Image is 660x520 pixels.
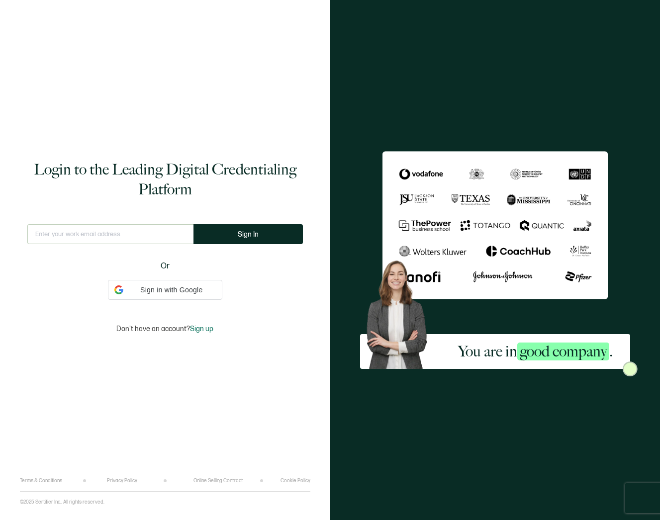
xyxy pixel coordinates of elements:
[281,478,310,484] a: Cookie Policy
[116,325,213,333] p: Don't have an account?
[360,255,441,369] img: Sertifier Login - You are in <span class="strong-h">good company</span>. Hero
[623,361,638,376] img: Sertifier Login
[20,478,62,484] a: Terms & Conditions
[20,499,104,505] p: ©2025 Sertifier Inc.. All rights reserved.
[458,342,613,361] h2: You are in .
[193,224,303,244] button: Sign In
[27,160,303,199] h1: Login to the Leading Digital Credentialing Platform
[161,260,170,272] span: Or
[107,478,137,484] a: Privacy Policy
[27,224,193,244] input: Enter your work email address
[382,151,608,300] img: Sertifier Login - You are in <span class="strong-h">good company</span>.
[108,280,222,300] div: Sign in with Google
[190,325,213,333] span: Sign up
[238,231,259,238] span: Sign In
[127,285,216,295] span: Sign in with Google
[517,343,609,360] span: good company
[193,478,243,484] a: Online Selling Contract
